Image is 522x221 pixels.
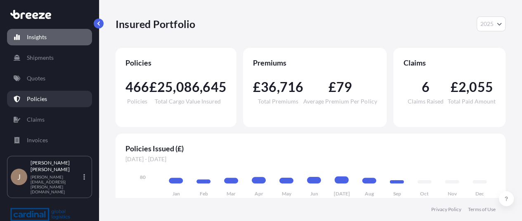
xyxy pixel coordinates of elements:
[280,80,304,94] span: 716
[255,190,263,197] tspan: Apr
[333,190,350,197] tspan: [DATE]
[253,58,377,68] span: Premiums
[466,80,469,94] span: ,
[199,190,208,197] tspan: Feb
[261,80,276,94] span: 36
[450,80,458,94] span: £
[403,58,496,68] span: Claims
[173,80,176,94] span: ,
[27,95,47,103] p: Policies
[422,80,430,94] span: 6
[7,70,92,87] a: Quotes
[7,29,92,45] a: Insights
[468,206,496,213] a: Terms of Use
[282,190,292,197] tspan: May
[125,80,149,94] span: 466
[448,99,496,104] span: Total Paid Amount
[127,99,147,104] span: Policies
[17,173,21,181] span: J
[448,190,457,197] tspan: Nov
[125,58,227,68] span: Policies
[27,54,54,62] p: Shipments
[7,132,92,148] a: Invoices
[7,91,92,107] a: Policies
[469,80,493,94] span: 055
[149,80,157,94] span: £
[203,80,227,94] span: 645
[393,190,401,197] tspan: Sep
[480,20,494,28] span: 2025
[140,174,146,180] tspan: 80
[408,99,444,104] span: Claims Raised
[176,80,200,94] span: 086
[200,80,203,94] span: ,
[125,155,496,163] span: [DATE] - [DATE]
[310,190,318,197] tspan: Jun
[125,143,496,153] span: Policies Issued (£)
[227,190,236,197] tspan: Mar
[27,74,45,82] p: Quotes
[116,17,195,31] p: Insured Portfolio
[336,80,352,94] span: 79
[328,80,336,94] span: £
[157,80,173,94] span: 25
[172,190,180,197] tspan: Jan
[253,80,261,94] span: £
[475,190,484,197] tspan: Dec
[276,80,279,94] span: ,
[258,99,298,104] span: Total Premiums
[365,190,374,197] tspan: Aug
[10,208,70,221] img: organization-logo
[458,80,466,94] span: 2
[31,160,82,173] p: [PERSON_NAME] [PERSON_NAME]
[7,49,92,66] a: Shipments
[431,206,461,213] a: Privacy Policy
[31,174,82,194] p: [PERSON_NAME][EMAIL_ADDRESS][PERSON_NAME][DOMAIN_NAME]
[27,33,47,41] p: Insights
[7,111,92,128] a: Claims
[27,136,48,144] p: Invoices
[155,99,221,104] span: Total Cargo Value Insured
[303,99,377,104] span: Average Premium Per Policy
[420,190,429,197] tspan: Oct
[27,115,45,124] p: Claims
[477,16,505,31] button: Year Selector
